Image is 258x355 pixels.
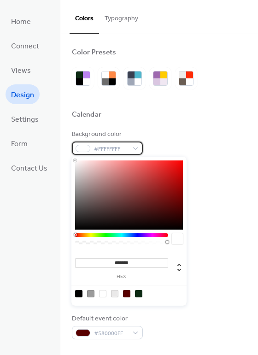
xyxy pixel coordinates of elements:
span: Connect [11,39,39,53]
div: rgb(0, 0, 0) [75,290,82,297]
span: Home [11,15,31,29]
div: Default event color [72,314,141,324]
div: Calendar [72,110,101,120]
a: Home [6,11,36,31]
span: Contact Us [11,161,47,176]
label: hex [75,274,168,279]
span: #FFFFFFFF [94,144,128,154]
div: Color Presets [72,48,116,58]
span: Settings [11,112,39,127]
div: rgb(88, 0, 0) [123,290,130,297]
a: Views [6,60,36,80]
div: rgb(234, 233, 233) [111,290,118,297]
a: Contact Us [6,158,53,177]
a: Connect [6,35,45,55]
div: rgb(255, 255, 255) [99,290,106,297]
span: Form [11,137,28,151]
div: rgb(13, 42, 19) [135,290,142,297]
a: Settings [6,109,44,129]
a: Form [6,133,33,153]
span: #580000FF [94,329,128,338]
div: rgb(155, 155, 155) [87,290,94,297]
span: Views [11,64,31,78]
span: Design [11,88,34,102]
a: Design [6,84,40,104]
div: Background color [72,130,141,139]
